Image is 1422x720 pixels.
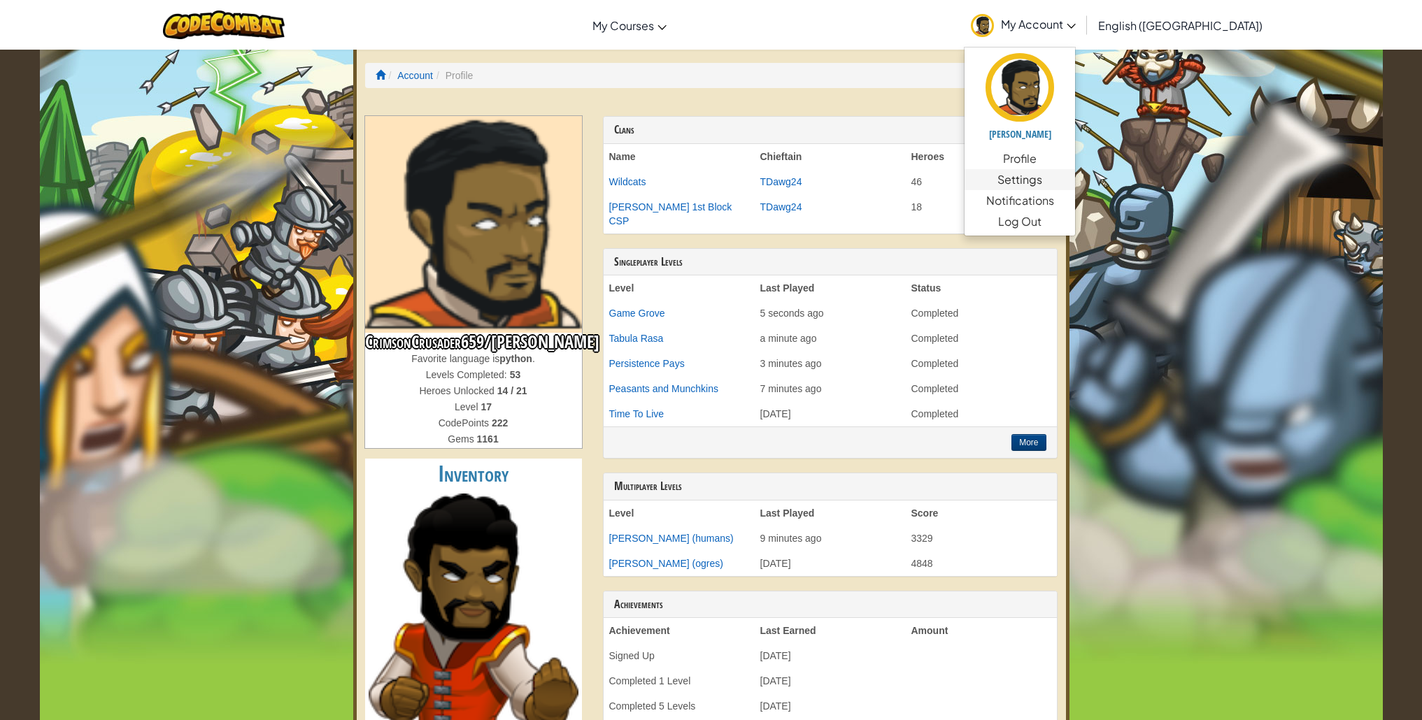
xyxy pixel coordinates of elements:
[609,176,646,187] a: Wildcats
[906,144,1057,169] th: Heroes
[906,301,1057,326] td: Completed
[755,643,906,668] td: [DATE]
[609,308,665,319] a: Game Grove
[433,69,473,82] li: Profile
[755,275,906,301] th: Last Played
[906,618,1057,643] th: Amount
[585,6,674,44] a: My Courses
[614,598,1046,611] h3: Achievements
[1098,18,1263,33] span: English ([GEOGRAPHIC_DATA])
[604,275,755,301] th: Level
[609,383,718,394] a: Peasants and Munchkins
[906,169,1057,194] td: 46
[604,668,755,693] td: Completed 1 Level
[965,211,1075,232] a: Log Out
[964,3,1083,47] a: My Account
[755,693,906,719] td: [DATE]
[609,408,664,419] a: Time To Live
[755,501,906,526] th: Last Played
[604,144,755,169] th: Name
[614,256,1046,268] h3: Singleplayer Levels
[755,668,906,693] td: [DATE]
[1091,6,1270,44] a: English ([GEOGRAPHIC_DATA])
[755,401,906,426] td: [DATE]
[604,693,755,719] td: Completed 5 Levels
[1011,434,1046,451] button: More
[426,369,510,380] span: Levels Completed:
[609,558,723,569] a: [PERSON_NAME] (ogres)
[604,618,755,643] th: Achievement
[397,70,433,81] a: Account
[906,194,1057,233] td: 18
[365,333,582,352] h3: CrimsonCrusader659/[PERSON_NAME]
[906,326,1057,351] td: Completed
[755,551,906,576] td: [DATE]
[906,551,1057,576] td: 4848
[477,433,499,445] strong: 1161
[986,192,1054,209] span: Notifications
[965,190,1075,211] a: Notifications
[979,129,1061,139] h5: [PERSON_NAME]
[448,433,476,445] span: Gems
[906,275,1057,301] th: Status
[609,201,732,226] a: [PERSON_NAME] 1st Block CSP
[609,358,685,369] a: Persistence Pays
[755,326,906,351] td: a minute ago
[532,353,535,364] span: .
[609,333,664,344] a: Tabula Rasa
[592,18,654,33] span: My Courses
[1001,17,1076,31] span: My Account
[906,351,1057,376] td: Completed
[439,417,492,429] span: CodePoints
[497,385,527,396] strong: 14 / 21
[755,526,906,551] td: 9 minutes ago
[965,169,1075,190] a: Settings
[906,526,1057,551] td: 3329
[604,643,755,668] td: Signed Up
[906,501,1057,526] th: Score
[614,480,1046,493] h3: Multiplayer Levels
[971,14,994,37] img: avatar
[965,51,1075,148] a: [PERSON_NAME]
[755,301,906,326] td: 5 seconds ago
[365,459,582,490] h2: Inventory
[906,401,1057,426] td: Completed
[755,376,906,401] td: 7 minutes ago
[499,353,532,364] strong: python
[614,124,1046,136] h3: Clans
[906,376,1057,401] td: Completed
[755,144,906,169] th: Chieftain
[604,501,755,526] th: Level
[965,148,1075,169] a: Profile
[609,533,734,544] a: [PERSON_NAME] (humans)
[492,417,508,429] strong: 222
[760,201,802,213] a: TDawg24
[760,176,802,187] a: TDawg24
[163,10,285,39] img: CodeCombat logo
[481,401,492,412] strong: 17
[419,385,497,396] span: Heroes Unlocked
[411,353,499,364] span: Favorite language is
[755,618,906,643] th: Last Earned
[986,53,1054,122] img: avatar
[510,369,521,380] strong: 53
[455,401,481,412] span: Level
[755,351,906,376] td: 3 minutes ago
